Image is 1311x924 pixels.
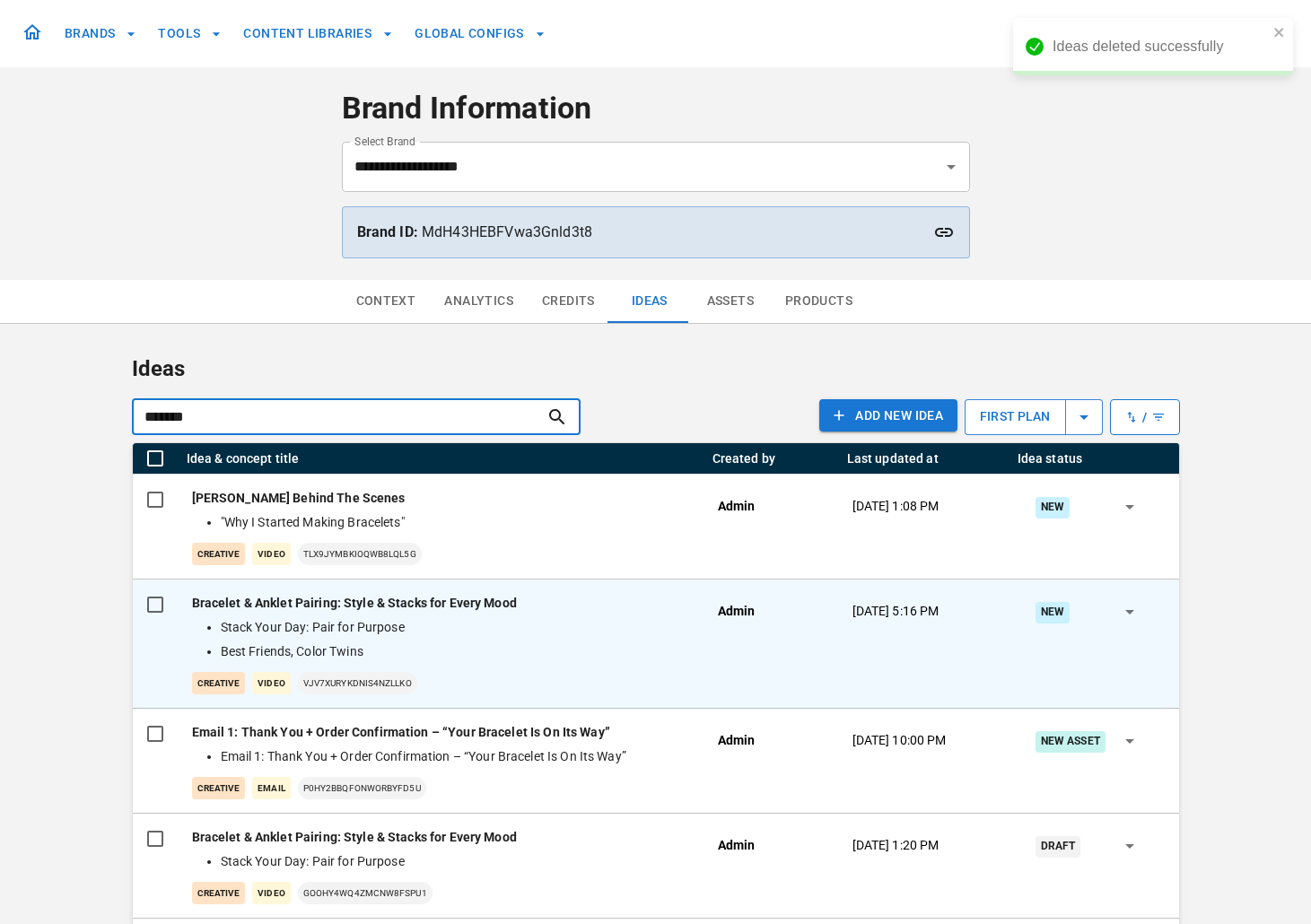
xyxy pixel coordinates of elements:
[298,882,433,904] p: GooHy4Wq4zmcNW8FSPU1
[252,882,290,904] p: Video
[192,828,689,847] p: Bracelet & Anklet Pairing: Style & Stacks for Every Mood
[712,451,776,466] div: Created by
[342,90,970,127] h4: Brand Information
[354,134,415,149] label: Select Brand
[718,602,756,621] p: Admin
[236,17,400,50] button: CONTENT LIBRARIES
[192,777,246,799] p: creative
[298,777,426,799] p: P0Hy2BbqfonWorbYFd5U
[847,451,939,466] div: Last updated at
[825,454,834,463] button: Menu
[690,454,699,463] button: Menu
[57,17,144,50] button: BRANDS
[852,836,940,855] p: [DATE] 1:20 PM
[965,399,1102,435] button: first plan
[407,17,553,50] button: GLOBAL CONFIGS
[609,280,690,323] button: Ideas
[187,451,300,466] div: Idea & concept title
[221,852,682,871] li: Stack Your Day: Pair for Purpose
[192,672,246,694] p: creative
[252,672,290,694] p: Video
[221,618,682,637] li: Stack Your Day: Pair for Purpose
[298,672,417,694] p: vJV7xuRykDnIs4NZLlko
[192,882,246,904] p: creative
[357,222,955,243] p: MdH43HEBFVwa3Gnld3t8
[1273,25,1286,42] button: close
[1053,36,1268,57] div: Ideas deleted successfully
[151,17,229,50] button: TOOLS
[192,723,689,742] p: Email 1: Thank You + Order Confirmation – “Your Bracelet Is On Its Way”
[819,399,957,435] a: Add NEW IDEA
[718,836,756,855] p: Admin
[718,731,756,750] p: Admin
[357,223,418,240] strong: Brand ID:
[192,489,689,508] p: [PERSON_NAME] Behind The Scenes
[1036,497,1070,518] div: New
[1036,836,1081,857] div: Draft
[298,543,422,565] p: TLX9JyMbkiOqWb8Lql5G
[718,497,756,516] p: Admin
[1036,602,1070,623] div: New
[1018,451,1083,466] div: Idea status
[690,280,771,323] button: Assets
[192,543,246,565] p: creative
[252,777,290,799] p: Email
[1036,731,1106,752] div: New Asset
[342,280,431,323] button: Context
[939,154,964,179] button: Open
[852,731,947,750] p: [DATE] 10:00 PM
[192,594,689,613] p: Bracelet & Anklet Pairing: Style & Stacks for Every Mood
[252,543,290,565] p: Video
[430,280,528,323] button: Analytics
[221,642,682,661] li: Best Friends, Color Twins
[771,280,867,323] button: Products
[819,399,957,432] button: Add NEW IDEA
[221,747,682,766] li: Email 1: Thank You + Order Confirmation – “Your Bracelet Is On Its Way”
[221,513,682,532] li: "Why I Started Making Bracelets"
[852,602,940,621] p: [DATE] 5:16 PM
[528,280,609,323] button: Credits
[1166,454,1175,463] button: Menu
[852,497,940,516] p: [DATE] 1:08 PM
[966,397,1064,437] p: first plan
[132,353,1180,385] p: Ideas
[995,454,1004,463] button: Menu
